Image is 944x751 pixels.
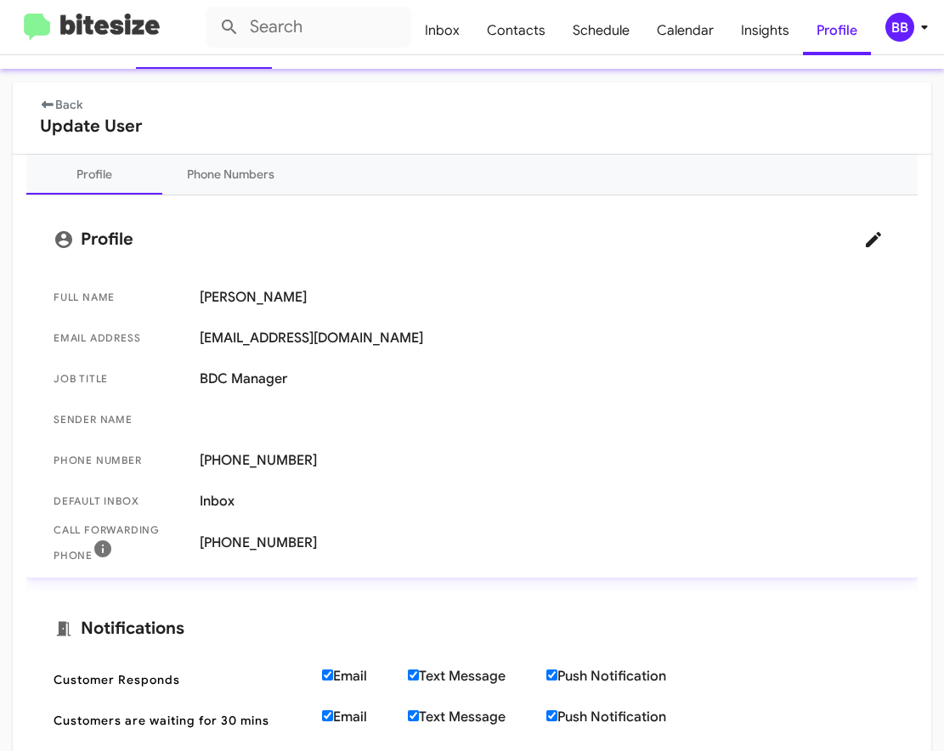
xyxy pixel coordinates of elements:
a: Insights [727,6,803,55]
label: Push Notification [546,709,707,726]
input: Text Message [408,710,419,721]
span: Email Address [54,330,186,347]
span: Job Title [54,370,186,387]
div: Profile [76,166,112,183]
button: BB [871,13,925,42]
input: Email [322,710,333,721]
span: [PHONE_NUMBER] [200,534,890,551]
input: Search [206,7,411,48]
span: Full Name [54,289,186,306]
span: [PHONE_NUMBER] [200,452,890,469]
input: Email [322,669,333,680]
a: Schedule [559,6,643,55]
input: Text Message [408,669,419,680]
h2: Update User [40,113,904,140]
span: Default Inbox [54,493,186,510]
span: [PERSON_NAME] [200,289,890,306]
label: Push Notification [546,668,707,685]
span: Customers are waiting for 30 mins [54,712,308,729]
a: Back [40,97,82,112]
span: Inbox [200,493,890,510]
a: Profile [803,6,871,55]
span: Phone number [54,452,186,469]
mat-card-title: Notifications [54,618,890,639]
a: Contacts [473,6,559,55]
span: Sender Name [54,411,186,428]
input: Push Notification [546,669,557,680]
span: BDC Manager [200,370,890,387]
span: Call Forwarding Phone [54,522,186,564]
input: Push Notification [546,710,557,721]
label: Email [322,709,408,726]
span: [EMAIL_ADDRESS][DOMAIN_NAME] [200,330,890,347]
a: Calendar [643,6,727,55]
a: Inbox [411,6,473,55]
label: Email [322,668,408,685]
span: Customer Responds [54,671,308,688]
label: Text Message [408,709,546,726]
label: Text Message [408,668,546,685]
div: Phone Numbers [187,166,274,183]
div: BB [885,13,914,42]
mat-card-title: Profile [54,223,890,257]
